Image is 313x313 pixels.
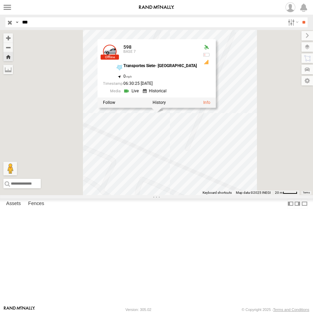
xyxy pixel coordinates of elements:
label: Assets [3,199,24,208]
a: 598 [123,44,132,50]
label: Dock Summary Table to the Left [287,199,294,208]
div: © Copyright 2025 - [242,308,309,312]
a: View Historical Media Streams [143,88,169,94]
label: Search Query [14,17,20,27]
button: Zoom out [3,43,13,52]
label: Realtime tracking of Asset [103,100,115,105]
div: BASE 7 [123,50,197,54]
label: Hide Summary Table [301,199,308,208]
div: Transportes Siete- [GEOGRAPHIC_DATA] [123,64,197,68]
a: View Live Media Streams [123,88,141,94]
img: rand-logo.svg [139,5,174,10]
label: Search Filter Options [285,17,300,27]
label: Fences [25,199,48,208]
a: Terms and Conditions [273,308,309,312]
button: Zoom in [3,33,13,43]
label: View Asset History [153,100,166,105]
a: Visit our Website [4,306,35,313]
button: Zoom Home [3,52,13,61]
button: Map Scale: 20 m per 39 pixels [273,190,299,195]
a: View Asset Details [103,45,117,58]
a: View Asset Details [203,100,210,105]
label: Measure [3,65,13,74]
a: Terms [303,191,310,194]
span: Map data ©2025 INEGI [236,191,271,194]
div: GSM Signal = 2 [202,59,210,65]
label: Dock Summary Table to the Right [294,199,301,208]
div: Valid GPS Fix [202,45,210,50]
span: 20 m [275,191,283,194]
div: Version: 305.02 [125,308,151,312]
span: 0 [123,74,132,79]
button: Drag Pegman onto the map to open Street View [3,162,17,175]
div: No voltage information received from this device. [202,52,210,58]
div: Date/time of location update [103,81,197,86]
button: Keyboard shortcuts [203,190,232,195]
label: Map Settings [301,76,313,85]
